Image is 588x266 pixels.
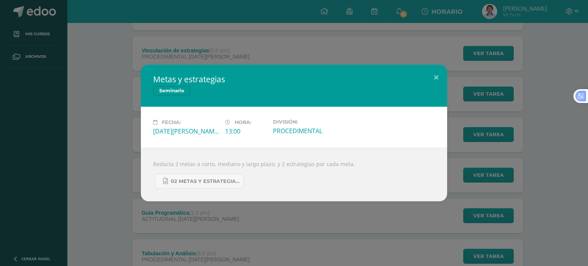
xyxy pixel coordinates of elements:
div: 13:00 [225,127,267,135]
span: 02 Metas y estrategias.docx [171,178,240,184]
div: Redacta 2 metas a corto, mediano y largo plazo, y 2 estrategias por cada meta. [141,148,447,201]
div: PROCEDIMENTAL [273,127,339,135]
button: Close (Esc) [425,65,447,91]
a: 02 Metas y estrategias.docx [155,174,244,189]
span: Seminario [153,86,190,95]
h2: Metas y estrategias [153,74,435,85]
label: División: [273,119,339,125]
div: [DATE][PERSON_NAME] [153,127,219,135]
span: Hora: [235,119,251,125]
span: Fecha: [162,119,181,125]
